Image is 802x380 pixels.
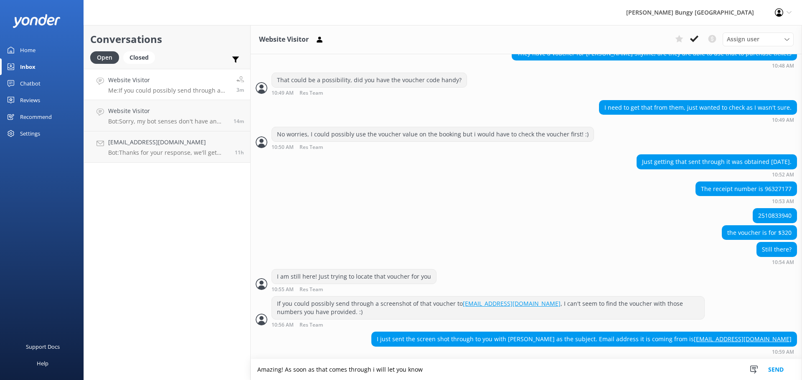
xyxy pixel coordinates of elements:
[772,63,794,68] strong: 10:48 AM
[84,69,250,100] a: Website VisitorMe:If you could possibly send through a screenshot of that voucher to [EMAIL_ADDRE...
[272,269,436,284] div: I am still here! Just trying to locate that voucher for you
[272,145,294,150] strong: 10:50 AM
[13,14,61,28] img: yonder-white-logo.png
[108,138,228,147] h4: [EMAIL_ADDRESS][DOMAIN_NAME]
[463,299,561,307] a: [EMAIL_ADDRESS][DOMAIN_NAME]
[757,242,797,257] div: Still there?
[20,58,36,75] div: Inbox
[599,101,797,115] div: I need to get that from them, just wanted to check as I wasn't sure.
[272,297,704,319] div: If you could possibly send through a screenshot of that voucher to , I can't seem to find the vou...
[272,90,467,96] div: Oct 09 2025 10:49am (UTC +13:00) Pacific/Auckland
[90,51,119,64] div: Open
[637,171,797,177] div: Oct 09 2025 10:52am (UTC +13:00) Pacific/Auckland
[90,53,123,62] a: Open
[299,287,323,292] span: Res Team
[299,322,323,328] span: Res Team
[233,118,244,125] span: Oct 09 2025 10:45am (UTC +13:00) Pacific/Auckland
[637,155,797,169] div: Just getting that sent through it was obtained [DATE].
[272,73,467,87] div: That could be a possibility, did you have the voucher code handy?
[108,87,230,94] p: Me: If you could possibly send through a screenshot of that voucher to [EMAIL_ADDRESS][DOMAIN_NAM...
[108,149,228,156] p: Bot: Thanks for your response, we'll get back to you as soon as we can during opening hours.
[723,33,794,46] div: Assign User
[84,100,250,131] a: Website VisitorBot:Sorry, my bot senses don't have an answer for that, please try and rephrase yo...
[760,359,792,380] button: Send
[772,118,794,123] strong: 10:49 AM
[123,51,155,64] div: Closed
[84,131,250,163] a: [EMAIL_ADDRESS][DOMAIN_NAME]Bot:Thanks for your response, we'll get back to you as soon as we can...
[235,149,244,156] span: Oct 08 2025 11:32pm (UTC +13:00) Pacific/Auckland
[272,286,437,292] div: Oct 09 2025 10:55am (UTC +13:00) Pacific/Auckland
[123,53,159,62] a: Closed
[108,75,230,85] h4: Website Visitor
[236,86,244,93] span: Oct 09 2025 10:56am (UTC +13:00) Pacific/Auckland
[251,359,802,380] textarea: Amazing! As soon as that comes through i will let you know
[272,91,294,96] strong: 10:49 AM
[90,31,244,47] h2: Conversations
[772,199,794,204] strong: 10:53 AM
[772,172,794,177] strong: 10:52 AM
[694,335,792,343] a: [EMAIL_ADDRESS][DOMAIN_NAME]
[299,145,323,150] span: Res Team
[695,198,797,204] div: Oct 09 2025 10:53am (UTC +13:00) Pacific/Auckland
[772,350,794,355] strong: 10:59 AM
[756,259,797,265] div: Oct 09 2025 10:54am (UTC +13:00) Pacific/Auckland
[727,35,759,44] span: Assign user
[272,322,705,328] div: Oct 09 2025 10:56am (UTC +13:00) Pacific/Auckland
[272,127,594,141] div: No worries, I could possibly use the voucher value on the booking but i would have to check the v...
[20,75,41,92] div: Chatbot
[512,63,797,68] div: Oct 09 2025 10:48am (UTC +13:00) Pacific/Auckland
[772,260,794,265] strong: 10:54 AM
[722,226,797,240] div: the voucher is for $320
[20,125,40,142] div: Settings
[272,144,594,150] div: Oct 09 2025 10:50am (UTC +13:00) Pacific/Auckland
[108,106,227,116] h4: Website Visitor
[37,355,48,372] div: Help
[20,42,36,58] div: Home
[599,117,797,123] div: Oct 09 2025 10:49am (UTC +13:00) Pacific/Auckland
[371,349,797,355] div: Oct 09 2025 10:59am (UTC +13:00) Pacific/Auckland
[272,322,294,328] strong: 10:56 AM
[272,287,294,292] strong: 10:55 AM
[259,34,309,45] h3: Website Visitor
[20,108,52,125] div: Recommend
[26,338,60,355] div: Support Docs
[753,209,797,223] div: 2510833940
[299,91,323,96] span: Res Team
[372,332,797,346] div: I just sent the screen shot through to you with [PERSON_NAME] as the subject. Email address it is...
[20,92,40,108] div: Reviews
[696,182,797,196] div: The receipt number is 96327177
[108,118,227,125] p: Bot: Sorry, my bot senses don't have an answer for that, please try and rephrase your question, I...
